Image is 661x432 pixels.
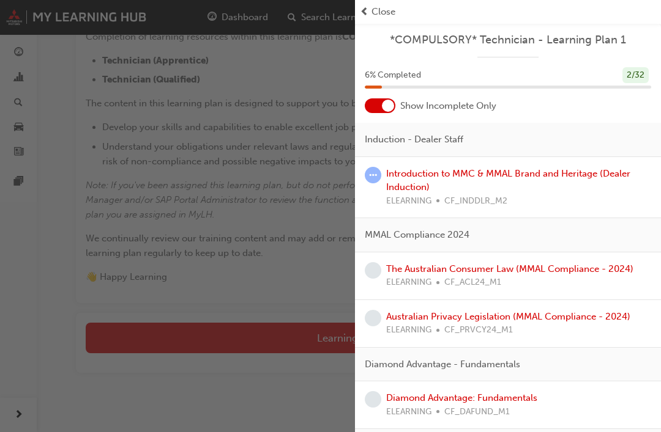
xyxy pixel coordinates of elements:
[365,228,469,242] span: MMAL Compliance 2024
[360,5,369,19] span: prev-icon
[372,5,395,19] span: Close
[365,310,381,326] span: learningRecordVerb_NONE-icon
[360,5,656,19] button: prev-iconClose
[386,392,537,403] a: Diamond Advantage: Fundamentals
[365,133,463,147] span: Induction - Dealer Staff
[386,276,431,290] span: ELEARNING
[386,311,630,322] a: Australian Privacy Legislation (MMAL Compliance - 2024)
[386,263,633,274] a: The Australian Consumer Law (MMAL Compliance - 2024)
[444,276,501,290] span: CF_ACL24_M1
[444,323,513,337] span: CF_PRVCY24_M1
[386,168,630,193] a: Introduction to MMC & MMAL Brand and Heritage (Dealer Induction)
[444,405,510,419] span: CF_DAFUND_M1
[365,68,421,82] span: 6 % Completed
[365,33,651,47] a: *COMPULSORY* Technician - Learning Plan 1
[400,99,496,113] span: Show Incomplete Only
[365,357,520,372] span: Diamond Advantage - Fundamentals
[365,262,381,279] span: learningRecordVerb_NONE-icon
[622,67,649,84] div: 2 / 32
[386,405,431,419] span: ELEARNING
[365,391,381,408] span: learningRecordVerb_NONE-icon
[386,323,431,337] span: ELEARNING
[444,194,507,208] span: CF_INDDLR_M2
[386,194,431,208] span: ELEARNING
[365,167,381,183] span: learningRecordVerb_ATTEMPT-icon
